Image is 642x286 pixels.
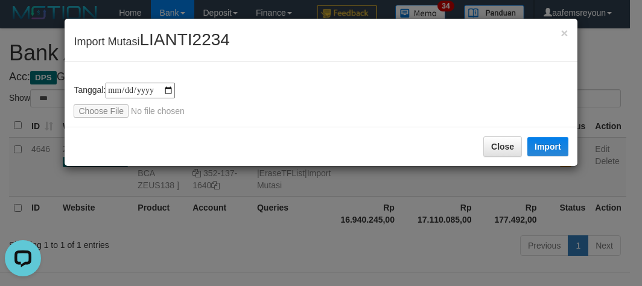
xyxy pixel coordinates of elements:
button: Import [527,137,568,156]
button: Open LiveChat chat widget [5,5,41,41]
span: LIANTI2234 [139,30,229,49]
span: Import Mutasi [74,36,229,48]
button: Close [561,27,568,39]
div: Tanggal: [74,83,568,118]
button: Close [483,136,522,157]
span: × [561,26,568,40]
